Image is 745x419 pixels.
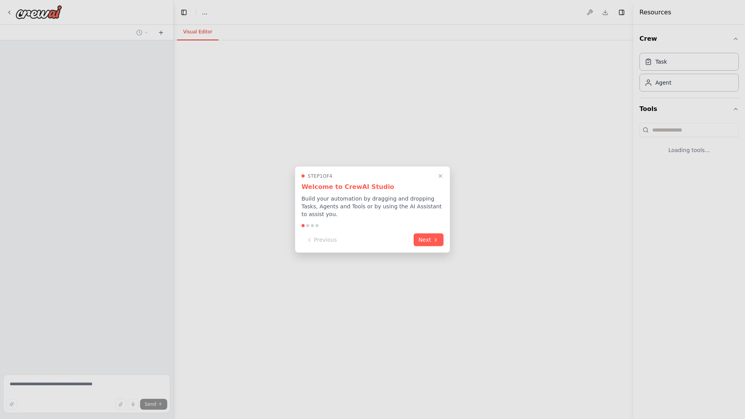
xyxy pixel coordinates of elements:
h3: Welcome to CrewAI Studio [301,182,444,192]
button: Previous [301,234,341,246]
button: Hide left sidebar [178,7,189,18]
span: Step 1 of 4 [308,173,333,179]
button: Next [414,234,444,246]
button: Close walkthrough [436,171,445,181]
p: Build your automation by dragging and dropping Tasks, Agents and Tools or by using the AI Assista... [301,195,444,218]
